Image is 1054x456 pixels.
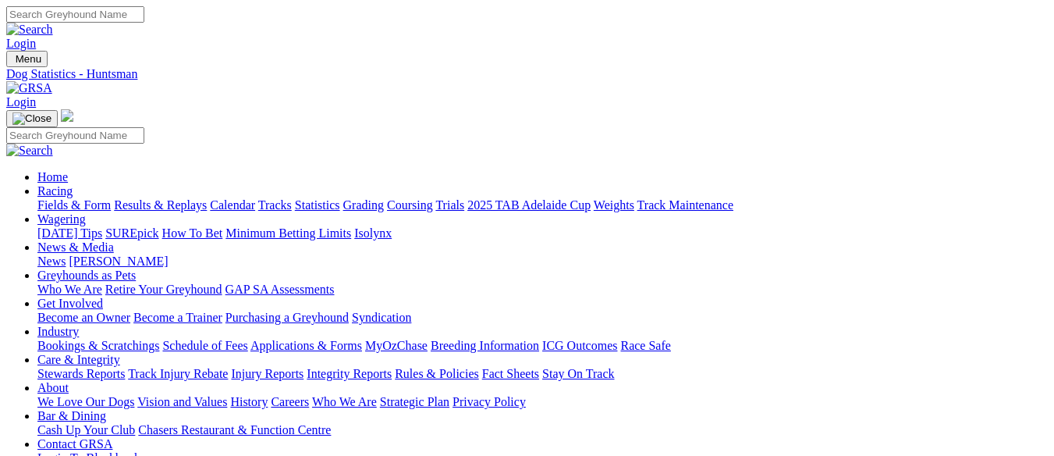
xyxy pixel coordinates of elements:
a: Wagering [37,212,86,226]
a: Purchasing a Greyhound [225,311,349,324]
a: Get Involved [37,297,103,310]
a: Login [6,95,36,109]
a: Grading [343,198,384,212]
a: Chasers Restaurant & Function Centre [138,423,331,436]
img: Search [6,23,53,37]
a: Login [6,37,36,50]
a: Schedule of Fees [162,339,247,352]
a: Cash Up Your Club [37,423,135,436]
div: Care & Integrity [37,367,1048,381]
a: Isolynx [354,226,392,240]
a: Careers [271,395,309,408]
a: MyOzChase [365,339,428,352]
a: Privacy Policy [452,395,526,408]
a: Become a Trainer [133,311,222,324]
a: Rules & Policies [395,367,479,380]
a: Dog Statistics - Huntsman [6,67,1048,81]
a: Who We Are [37,283,102,296]
a: Stewards Reports [37,367,125,380]
a: Results & Replays [114,198,207,212]
div: Racing [37,198,1048,212]
a: Vision and Values [137,395,227,408]
a: GAP SA Assessments [225,283,335,296]
a: Strategic Plan [380,395,449,408]
img: Search [6,144,53,158]
input: Search [6,127,144,144]
a: ICG Outcomes [542,339,617,352]
a: 2025 TAB Adelaide Cup [467,198,591,212]
a: Applications & Forms [250,339,362,352]
a: Minimum Betting Limits [225,226,351,240]
button: Toggle navigation [6,51,48,67]
a: We Love Our Dogs [37,395,134,408]
a: Statistics [295,198,340,212]
div: Bar & Dining [37,423,1048,437]
a: Contact GRSA [37,437,112,451]
a: Care & Integrity [37,353,120,366]
a: Become an Owner [37,311,130,324]
a: How To Bet [162,226,223,240]
a: News [37,255,66,268]
div: About [37,395,1048,409]
a: Greyhounds as Pets [37,269,136,282]
button: Toggle navigation [6,110,58,127]
div: Get Involved [37,311,1048,325]
a: [PERSON_NAME] [69,255,168,268]
a: Tracks [258,198,292,212]
img: GRSA [6,81,52,95]
a: SUREpick [105,226,158,240]
a: Fact Sheets [482,367,539,380]
a: Calendar [210,198,255,212]
input: Search [6,6,144,23]
a: Who We Are [312,395,377,408]
a: Integrity Reports [307,367,392,380]
a: Track Maintenance [637,198,733,212]
img: logo-grsa-white.png [61,109,73,122]
a: News & Media [37,240,114,254]
a: Breeding Information [431,339,539,352]
a: Weights [594,198,634,212]
a: Coursing [387,198,433,212]
a: Syndication [352,311,411,324]
a: Industry [37,325,79,338]
div: Greyhounds as Pets [37,283,1048,297]
div: Wagering [37,226,1048,240]
a: Race Safe [620,339,670,352]
div: News & Media [37,255,1048,269]
img: Close [12,112,51,125]
a: Home [37,170,68,183]
a: [DATE] Tips [37,226,102,240]
a: History [230,395,268,408]
span: Menu [16,53,41,65]
a: Track Injury Rebate [128,367,228,380]
a: Bookings & Scratchings [37,339,159,352]
a: Fields & Form [37,198,111,212]
a: Injury Reports [231,367,303,380]
a: Bar & Dining [37,409,106,422]
a: Trials [435,198,464,212]
a: About [37,381,69,394]
a: Stay On Track [542,367,614,380]
a: Retire Your Greyhound [105,283,222,296]
a: Racing [37,184,73,198]
div: Industry [37,339,1048,353]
